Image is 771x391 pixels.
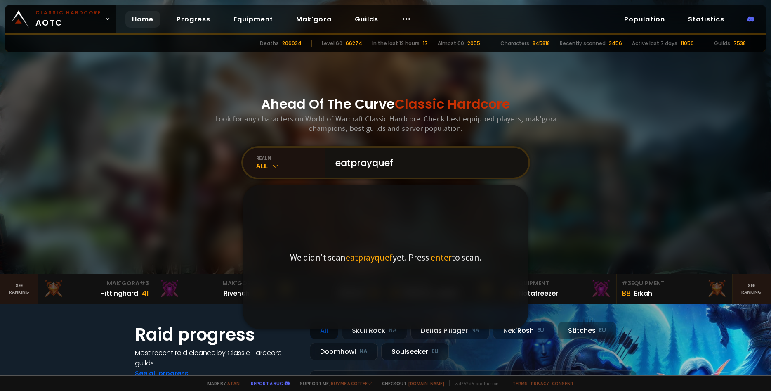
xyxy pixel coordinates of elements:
[681,40,694,47] div: 11056
[681,11,731,28] a: Statistics
[125,11,160,28] a: Home
[256,161,325,171] div: All
[560,40,606,47] div: Recently scanned
[331,380,372,386] a: Buy me a coffee
[154,274,270,304] a: Mak'Gora#2Rivench100
[372,40,420,47] div: In the last 12 hours
[251,380,283,386] a: Report a bug
[159,279,264,288] div: Mak'Gora
[381,343,449,360] div: Soulseeker
[558,322,616,339] div: Stitches
[35,9,101,17] small: Classic Hardcore
[290,11,338,28] a: Mak'gora
[261,94,510,114] h1: Ahead Of The Curve
[533,40,550,47] div: 845818
[617,274,732,304] a: #3Equipment88Erkah
[423,40,428,47] div: 17
[38,274,154,304] a: Mak'Gora#3Hittinghard41
[622,279,631,287] span: # 3
[714,40,730,47] div: Guilds
[519,288,558,299] div: Notafreezer
[408,380,444,386] a: [DOMAIN_NAME]
[256,155,325,161] div: realm
[449,380,499,386] span: v. d752d5 - production
[35,9,101,29] span: AOTC
[330,148,519,178] input: Search a character...
[260,40,279,47] div: Deaths
[377,380,444,386] span: Checkout
[342,322,407,339] div: Skull Rock
[224,288,250,299] div: Rivench
[552,380,574,386] a: Consent
[431,251,452,263] span: enter
[622,279,727,288] div: Equipment
[531,380,549,386] a: Privacy
[170,11,217,28] a: Progress
[512,380,528,386] a: Terms
[501,274,617,304] a: #2Equipment88Notafreezer
[310,343,378,360] div: Doomhowl
[290,251,481,263] p: We didn't scan yet. Press to scan.
[389,326,397,334] small: NA
[227,380,240,386] a: a fan
[733,40,746,47] div: 7538
[139,279,149,287] span: # 3
[227,11,280,28] a: Equipment
[622,288,631,299] div: 88
[506,279,611,288] div: Equipment
[493,322,554,339] div: Nek'Rosh
[212,114,560,133] h3: Look for any characters on World of Warcraft Classic Hardcore. Check best equipped players, mak'g...
[634,288,652,299] div: Erkah
[282,40,302,47] div: 206034
[618,11,672,28] a: Population
[100,288,138,299] div: Hittinghard
[467,40,480,47] div: 2055
[348,11,385,28] a: Guilds
[135,348,300,368] h4: Most recent raid cleaned by Classic Hardcore guilds
[135,322,300,348] h1: Raid progress
[431,347,439,355] small: EU
[322,40,342,47] div: Level 60
[609,40,622,47] div: 3456
[359,347,368,355] small: NA
[733,274,771,304] a: Seeranking
[410,322,490,339] div: Defias Pillager
[537,326,544,334] small: EU
[43,279,149,288] div: Mak'Gora
[632,40,677,47] div: Active last 7 days
[295,380,372,386] span: Support me,
[310,322,338,339] div: All
[438,40,464,47] div: Almost 60
[346,251,393,263] span: eatprayquef
[135,369,189,378] a: See all progress
[5,5,116,33] a: Classic HardcoreAOTC
[141,288,149,299] div: 41
[471,326,479,334] small: NA
[599,326,606,334] small: EU
[500,40,529,47] div: Characters
[346,40,362,47] div: 66274
[395,95,510,113] span: Classic Hardcore
[203,380,240,386] span: Made by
